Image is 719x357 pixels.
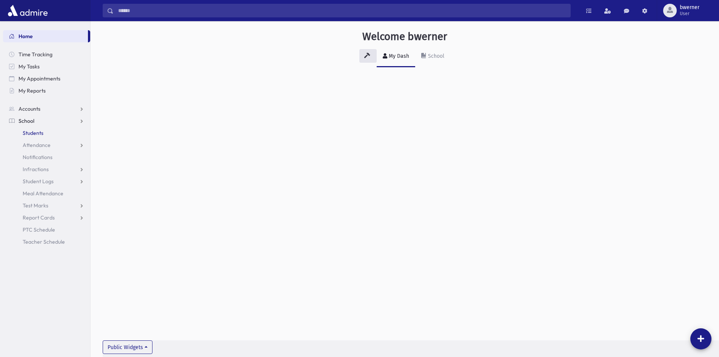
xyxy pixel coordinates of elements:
[3,139,90,151] a: Attendance
[426,53,444,59] div: School
[18,75,60,82] span: My Appointments
[3,48,90,60] a: Time Tracking
[3,115,90,127] a: School
[362,30,447,43] h3: Welcome bwerner
[18,87,46,94] span: My Reports
[3,187,90,199] a: Meal Attendance
[23,178,54,185] span: Student Logs
[680,11,699,17] span: User
[23,226,55,233] span: PTC Schedule
[23,154,52,161] span: Notifications
[3,224,90,236] a: PTC Schedule
[6,3,49,18] img: AdmirePro
[3,163,90,175] a: Infractions
[387,53,409,59] div: My Dash
[415,46,450,67] a: School
[114,4,570,17] input: Search
[3,73,90,85] a: My Appointments
[3,236,90,248] a: Teacher Schedule
[3,151,90,163] a: Notifications
[23,202,48,209] span: Test Marks
[23,214,55,221] span: Report Cards
[18,33,33,40] span: Home
[3,103,90,115] a: Accounts
[680,5,699,11] span: bwerner
[23,166,49,173] span: Infractions
[18,63,40,70] span: My Tasks
[23,130,43,136] span: Students
[18,105,40,112] span: Accounts
[103,340,152,354] button: Public Widgets
[23,190,63,197] span: Meal Attendance
[3,199,90,212] a: Test Marks
[377,46,415,67] a: My Dash
[3,127,90,139] a: Students
[3,60,90,73] a: My Tasks
[18,51,52,58] span: Time Tracking
[3,85,90,97] a: My Reports
[3,175,90,187] a: Student Logs
[23,142,51,148] span: Attendance
[3,212,90,224] a: Report Cards
[18,117,34,124] span: School
[3,30,88,42] a: Home
[23,238,65,245] span: Teacher Schedule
